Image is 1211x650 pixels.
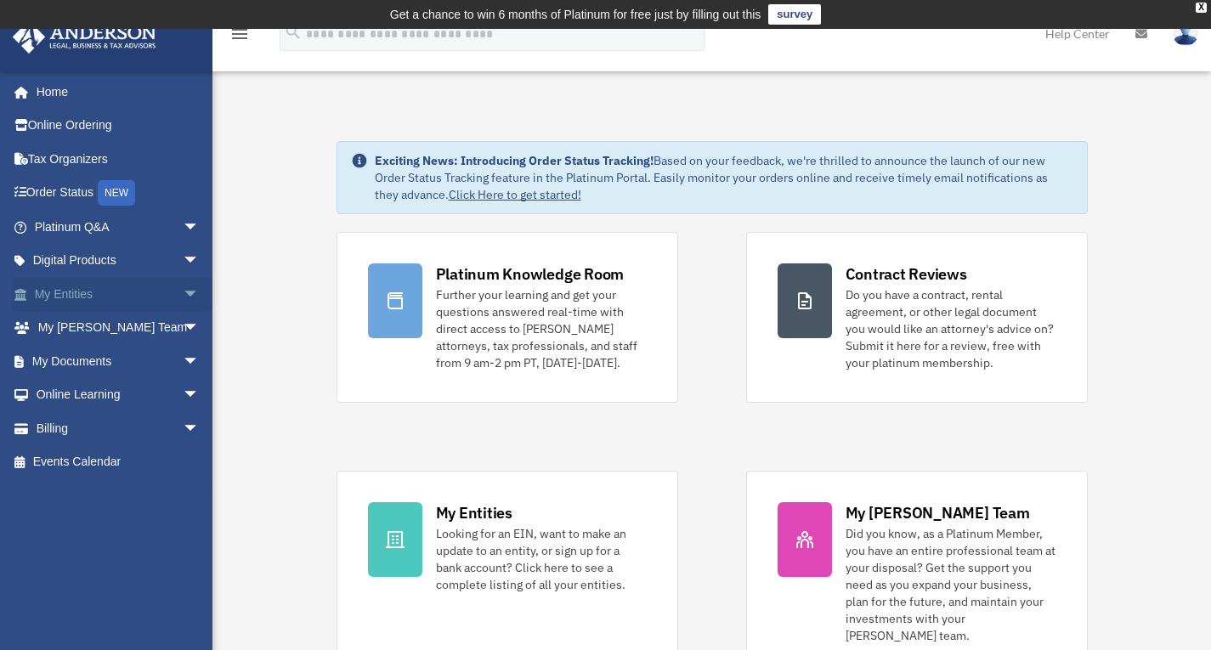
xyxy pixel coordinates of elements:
[375,152,1073,203] div: Based on your feedback, we're thrilled to announce the launch of our new Order Status Tracking fe...
[12,411,225,445] a: Billingarrow_drop_down
[846,286,1056,371] div: Do you have a contract, rental agreement, or other legal document you would like an attorney's ad...
[12,344,225,378] a: My Documentsarrow_drop_down
[98,180,135,206] div: NEW
[183,311,217,346] span: arrow_drop_down
[12,244,225,278] a: Digital Productsarrow_drop_down
[12,311,225,345] a: My [PERSON_NAME] Teamarrow_drop_down
[12,210,225,244] a: Platinum Q&Aarrow_drop_down
[436,263,625,285] div: Platinum Knowledge Room
[846,502,1030,523] div: My [PERSON_NAME] Team
[183,277,217,312] span: arrow_drop_down
[846,263,967,285] div: Contract Reviews
[183,378,217,413] span: arrow_drop_down
[12,277,225,311] a: My Entitiesarrow_drop_down
[183,244,217,279] span: arrow_drop_down
[8,20,161,54] img: Anderson Advisors Platinum Portal
[12,75,217,109] a: Home
[12,445,225,479] a: Events Calendar
[183,210,217,245] span: arrow_drop_down
[12,378,225,412] a: Online Learningarrow_drop_down
[746,232,1088,403] a: Contract Reviews Do you have a contract, rental agreement, or other legal document you would like...
[12,109,225,143] a: Online Ordering
[449,187,581,202] a: Click Here to get started!
[846,525,1056,644] div: Did you know, as a Platinum Member, you have an entire professional team at your disposal? Get th...
[183,344,217,379] span: arrow_drop_down
[183,411,217,446] span: arrow_drop_down
[436,502,512,523] div: My Entities
[12,142,225,176] a: Tax Organizers
[1196,3,1207,13] div: close
[390,4,761,25] div: Get a chance to win 6 months of Platinum for free just by filling out this
[436,286,647,371] div: Further your learning and get your questions answered real-time with direct access to [PERSON_NAM...
[284,23,303,42] i: search
[768,4,821,25] a: survey
[375,153,654,168] strong: Exciting News: Introducing Order Status Tracking!
[337,232,678,403] a: Platinum Knowledge Room Further your learning and get your questions answered real-time with dire...
[1173,21,1198,46] img: User Pic
[436,525,647,593] div: Looking for an EIN, want to make an update to an entity, or sign up for a bank account? Click her...
[229,30,250,44] a: menu
[229,24,250,44] i: menu
[12,176,225,211] a: Order StatusNEW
